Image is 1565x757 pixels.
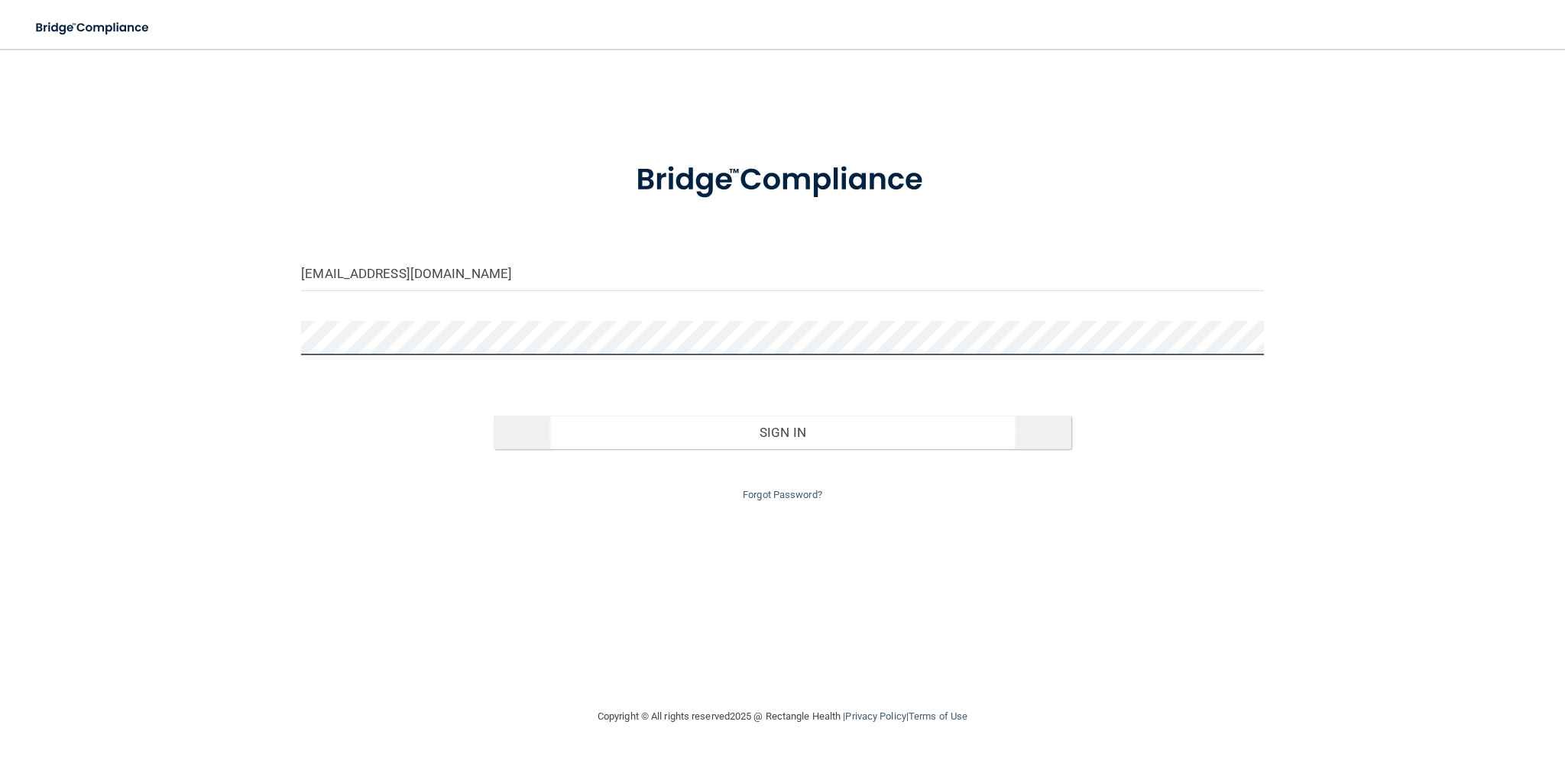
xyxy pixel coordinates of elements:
[909,710,967,722] a: Terms of Use
[301,257,1264,291] input: Email
[845,710,906,722] a: Privacy Policy
[504,692,1061,741] div: Copyright © All rights reserved 2025 @ Rectangle Health | |
[23,12,164,44] img: bridge_compliance_login_screen.278c3ca4.svg
[604,141,961,220] img: bridge_compliance_login_screen.278c3ca4.svg
[494,416,1071,449] button: Sign In
[1301,649,1547,710] iframe: Drift Widget Chat Controller
[743,489,822,500] a: Forgot Password?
